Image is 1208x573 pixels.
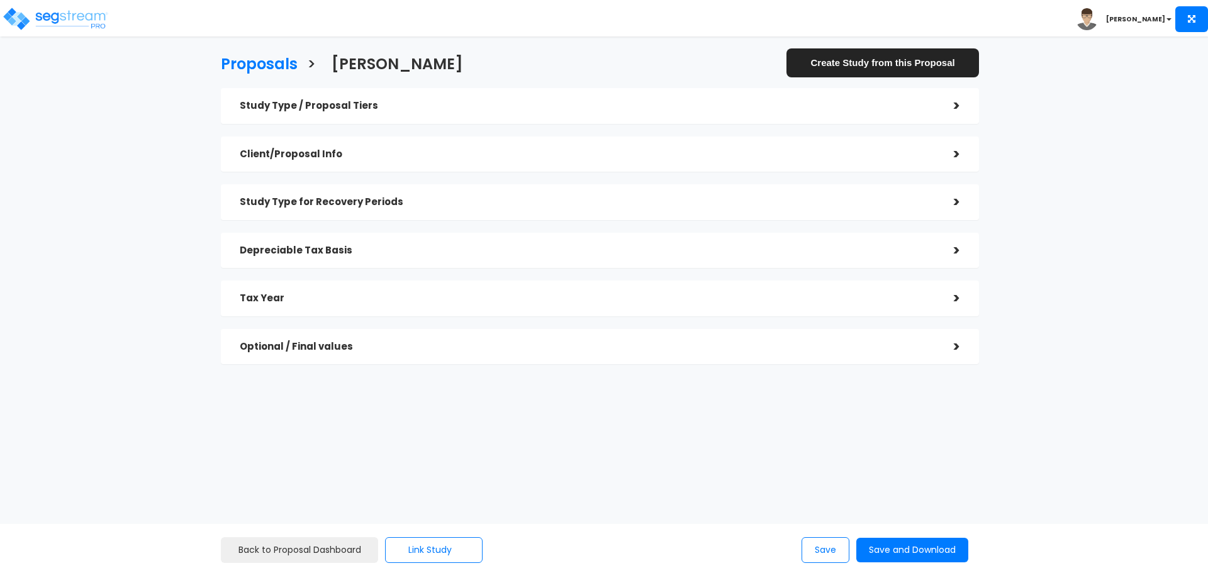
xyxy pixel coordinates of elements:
[385,537,483,563] button: Link Study
[935,289,960,308] div: >
[240,149,935,160] h5: Client/Proposal Info
[240,342,935,352] h5: Optional / Final values
[1106,14,1165,24] b: [PERSON_NAME]
[935,241,960,260] div: >
[221,56,298,75] h3: Proposals
[802,537,849,563] button: Save
[240,245,935,256] h5: Depreciable Tax Basis
[1076,8,1098,30] img: avatar.png
[307,56,316,75] h3: >
[935,337,960,357] div: >
[240,197,935,208] h5: Study Type for Recovery Periods
[240,101,935,111] h5: Study Type / Proposal Tiers
[935,145,960,164] div: >
[240,293,935,304] h5: Tax Year
[2,6,109,31] img: logo_pro_r.png
[935,96,960,116] div: >
[786,48,979,77] a: Create Study from this Proposal
[935,192,960,212] div: >
[322,43,463,82] a: [PERSON_NAME]
[211,43,298,82] a: Proposals
[221,537,378,563] a: Back to Proposal Dashboard
[332,56,463,75] h3: [PERSON_NAME]
[856,538,968,562] button: Save and Download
